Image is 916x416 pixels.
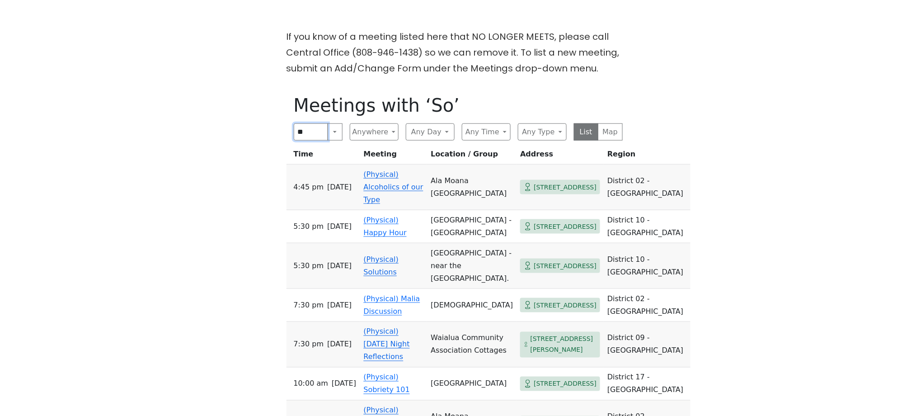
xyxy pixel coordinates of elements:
[427,210,517,243] td: [GEOGRAPHIC_DATA] - [GEOGRAPHIC_DATA]
[294,299,324,312] span: 7:30 PM
[604,368,691,401] td: District 17 - [GEOGRAPHIC_DATA]
[364,255,399,276] a: (Physical) Solutions
[294,220,324,233] span: 5:30 PM
[604,289,691,322] td: District 02 - [GEOGRAPHIC_DATA]
[364,294,420,316] a: (Physical) Malia Discussion
[604,322,691,368] td: District 09 - [GEOGRAPHIC_DATA]
[534,260,597,272] span: [STREET_ADDRESS]
[287,148,360,165] th: Time
[534,300,597,311] span: [STREET_ADDRESS]
[360,148,427,165] th: Meeting
[604,243,691,289] td: District 10 - [GEOGRAPHIC_DATA]
[531,334,597,356] span: [STREET_ADDRESS][PERSON_NAME]
[327,220,352,233] span: [DATE]
[427,368,517,401] td: [GEOGRAPHIC_DATA]
[327,299,352,312] span: [DATE]
[598,123,623,141] button: Map
[350,123,399,141] button: Anywhere
[534,378,597,390] span: [STREET_ADDRESS]
[534,182,597,193] span: [STREET_ADDRESS]
[327,260,352,272] span: [DATE]
[294,378,329,390] span: 10:00 AM
[328,123,342,141] button: Search
[427,289,517,322] td: [DEMOGRAPHIC_DATA]
[406,123,455,141] button: Any Day
[287,29,630,76] p: If you know of a meeting listed here that NO LONGER MEETS, please call Central Office (808-946-14...
[294,123,329,141] input: Search
[427,165,517,210] td: Ala Moana [GEOGRAPHIC_DATA]
[294,260,324,272] span: 5:30 PM
[327,181,352,194] span: [DATE]
[364,216,407,237] a: (Physical) Happy Hour
[327,338,352,351] span: [DATE]
[517,148,604,165] th: Address
[462,123,511,141] button: Any Time
[332,378,356,390] span: [DATE]
[604,148,691,165] th: Region
[574,123,599,141] button: List
[294,181,324,194] span: 4:45 PM
[294,95,623,116] h1: Meetings with ‘So’
[534,221,597,232] span: [STREET_ADDRESS]
[294,338,324,351] span: 7:30 PM
[364,327,410,361] a: (Physical) [DATE] Night Reflections
[364,170,423,204] a: (Physical) Alcoholics of our Type
[604,210,691,243] td: District 10 - [GEOGRAPHIC_DATA]
[364,373,410,394] a: (Physical) Sobriety 101
[427,322,517,368] td: Waialua Community Association Cottages
[427,148,517,165] th: Location / Group
[604,165,691,210] td: District 02 - [GEOGRAPHIC_DATA]
[518,123,567,141] button: Any Type
[427,243,517,289] td: [GEOGRAPHIC_DATA] - near the [GEOGRAPHIC_DATA].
